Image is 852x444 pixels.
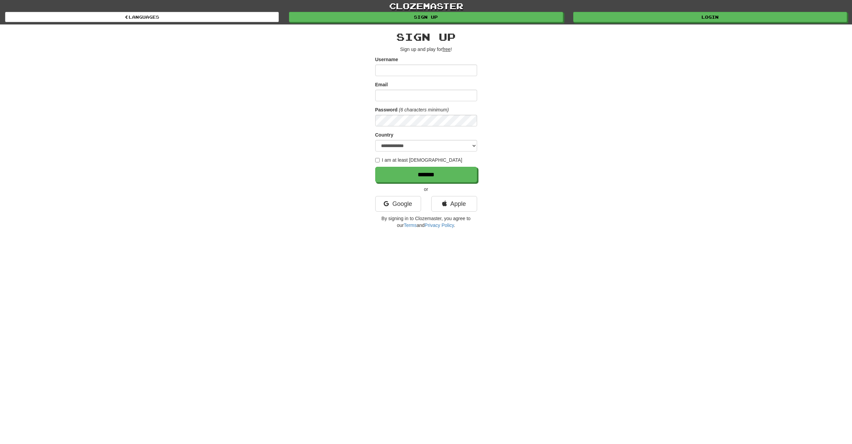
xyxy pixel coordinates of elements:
[375,196,421,212] a: Google
[375,131,394,138] label: Country
[375,106,398,113] label: Password
[375,81,388,88] label: Email
[375,215,477,229] p: By signing in to Clozemaster, you agree to our and .
[399,107,449,112] em: (6 characters minimum)
[375,157,463,163] label: I am at least [DEMOGRAPHIC_DATA]
[573,12,847,22] a: Login
[375,56,398,63] label: Username
[5,12,279,22] a: Languages
[431,196,477,212] a: Apple
[442,47,451,52] u: free
[404,223,417,228] a: Terms
[375,158,380,162] input: I am at least [DEMOGRAPHIC_DATA]
[375,46,477,53] p: Sign up and play for !
[375,31,477,42] h2: Sign up
[375,186,477,193] p: or
[424,223,454,228] a: Privacy Policy
[289,12,563,22] a: Sign up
